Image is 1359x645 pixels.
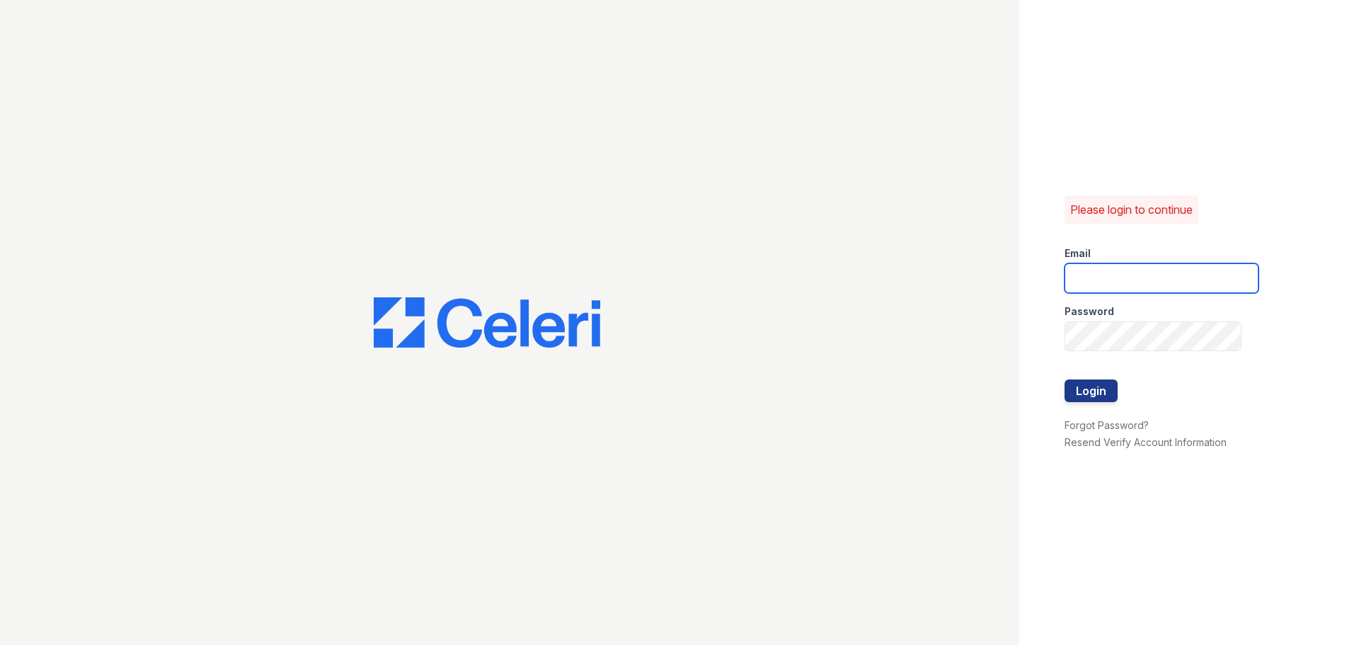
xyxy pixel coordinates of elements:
label: Email [1065,246,1091,261]
button: Login [1065,379,1118,402]
a: Resend Verify Account Information [1065,436,1227,448]
label: Password [1065,304,1114,319]
p: Please login to continue [1070,201,1193,218]
img: CE_Logo_Blue-a8612792a0a2168367f1c8372b55b34899dd931a85d93a1a3d3e32e68fde9ad4.png [374,297,600,348]
a: Forgot Password? [1065,419,1149,431]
